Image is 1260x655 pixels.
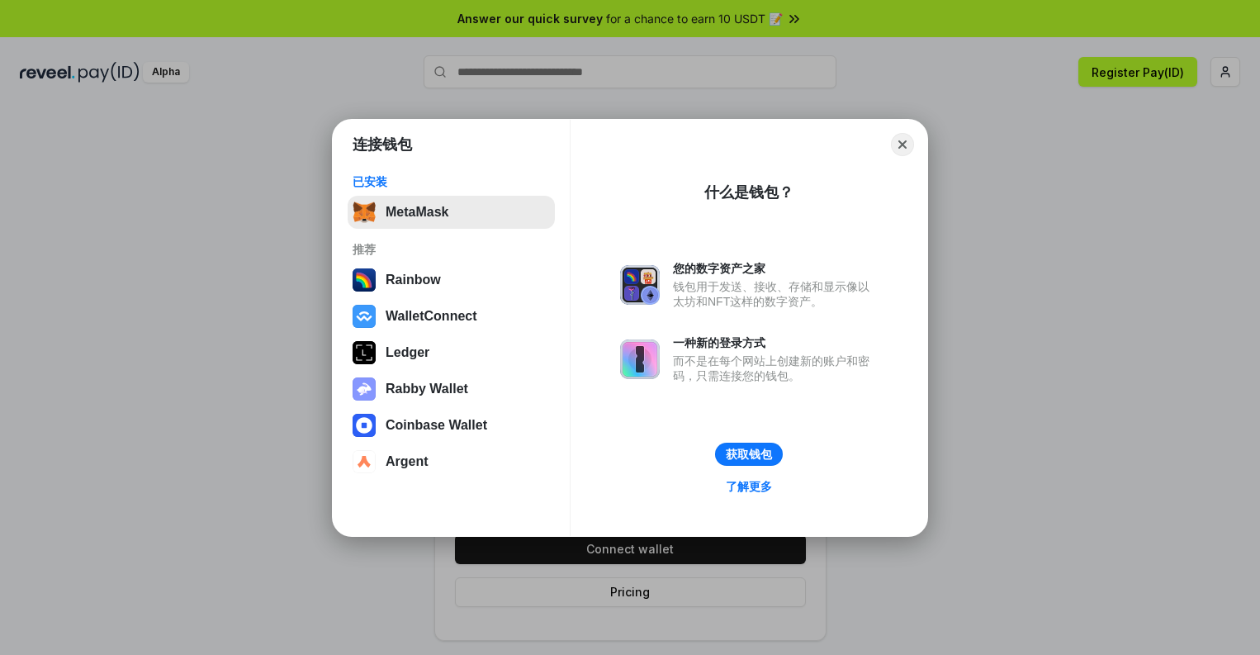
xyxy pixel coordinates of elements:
div: 而不是在每个网站上创建新的账户和密码，只需连接您的钱包。 [673,354,878,383]
button: Argent [348,445,555,478]
button: Rainbow [348,263,555,297]
div: WalletConnect [386,309,477,324]
div: 推荐 [353,242,550,257]
button: Ledger [348,336,555,369]
div: Rabby Wallet [386,382,468,396]
div: 了解更多 [726,479,772,494]
button: Rabby Wallet [348,373,555,406]
div: 一种新的登录方式 [673,335,878,350]
img: svg+xml,%3Csvg%20width%3D%22120%22%20height%3D%22120%22%20viewBox%3D%220%200%20120%20120%22%20fil... [353,268,376,292]
img: svg+xml,%3Csvg%20xmlns%3D%22http%3A%2F%2Fwww.w3.org%2F2000%2Fsvg%22%20fill%3D%22none%22%20viewBox... [353,377,376,401]
img: svg+xml,%3Csvg%20width%3D%2228%22%20height%3D%2228%22%20viewBox%3D%220%200%2028%2028%22%20fill%3D... [353,450,376,473]
h1: 连接钱包 [353,135,412,154]
div: Coinbase Wallet [386,418,487,433]
img: svg+xml,%3Csvg%20fill%3D%22none%22%20height%3D%2233%22%20viewBox%3D%220%200%2035%2033%22%20width%... [353,201,376,224]
img: svg+xml,%3Csvg%20xmlns%3D%22http%3A%2F%2Fwww.w3.org%2F2000%2Fsvg%22%20fill%3D%22none%22%20viewBox... [620,265,660,305]
div: 获取钱包 [726,447,772,462]
div: 已安装 [353,174,550,189]
div: 钱包用于发送、接收、存储和显示像以太坊和NFT这样的数字资产。 [673,279,878,309]
div: Ledger [386,345,429,360]
div: MetaMask [386,205,448,220]
button: MetaMask [348,196,555,229]
img: svg+xml,%3Csvg%20width%3D%2228%22%20height%3D%2228%22%20viewBox%3D%220%200%2028%2028%22%20fill%3D... [353,414,376,437]
button: Close [891,133,914,156]
div: 什么是钱包？ [704,183,793,202]
img: svg+xml,%3Csvg%20xmlns%3D%22http%3A%2F%2Fwww.w3.org%2F2000%2Fsvg%22%20fill%3D%22none%22%20viewBox... [620,339,660,379]
a: 了解更多 [716,476,782,497]
div: Rainbow [386,273,441,287]
div: Argent [386,454,429,469]
img: svg+xml,%3Csvg%20width%3D%2228%22%20height%3D%2228%22%20viewBox%3D%220%200%2028%2028%22%20fill%3D... [353,305,376,328]
button: WalletConnect [348,300,555,333]
button: Coinbase Wallet [348,409,555,442]
div: 您的数字资产之家 [673,261,878,276]
img: svg+xml,%3Csvg%20xmlns%3D%22http%3A%2F%2Fwww.w3.org%2F2000%2Fsvg%22%20width%3D%2228%22%20height%3... [353,341,376,364]
button: 获取钱包 [715,443,783,466]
